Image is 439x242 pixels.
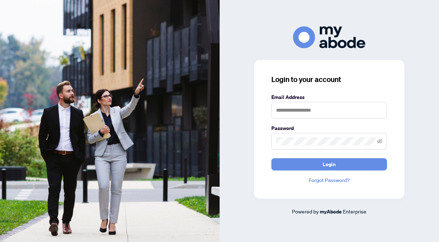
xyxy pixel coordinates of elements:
a: Forgot Password? [271,176,387,184]
label: Email Address [271,93,387,101]
span: Login [323,159,336,170]
h3: Login to your account [271,74,387,85]
span: Powered by [292,208,319,215]
span: Enterprise [343,208,366,215]
img: ma-logo [293,26,365,48]
a: myAbode [320,208,342,216]
button: Login [271,158,387,170]
label: Password [271,124,387,132]
span: eye-invisible [377,139,382,144]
